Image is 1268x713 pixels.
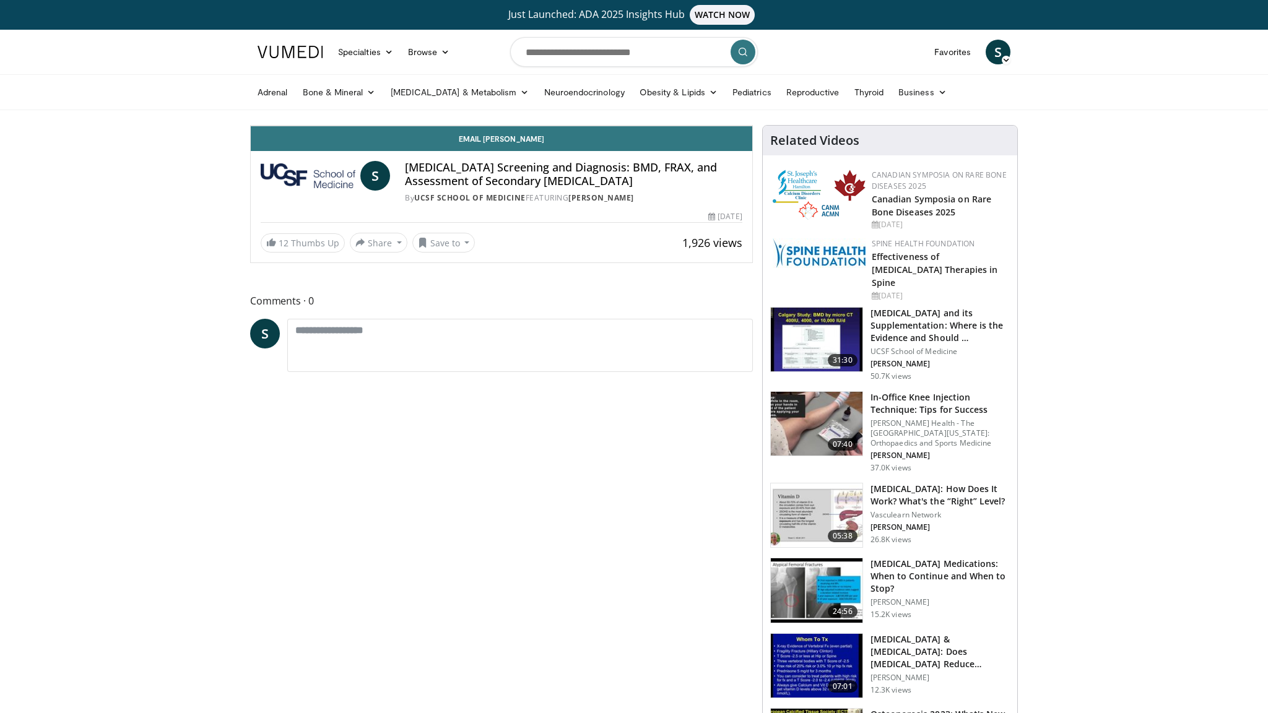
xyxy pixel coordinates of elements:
[770,483,1010,548] a: 05:38 [MEDICAL_DATA]: How Does It Work? What's the “Right” Level? Vasculearn Network [PERSON_NAME...
[871,510,1010,520] p: Vasculearn Network
[682,235,742,250] span: 1,926 views
[872,238,975,249] a: Spine Health Foundation
[828,354,858,366] span: 31:30
[279,237,289,249] span: 12
[295,80,383,105] a: Bone & Mineral
[770,633,1010,699] a: 07:01 [MEDICAL_DATA] & [MEDICAL_DATA]: Does [MEDICAL_DATA] Reduce Falls/Fractures in t… [PERSON_N...
[250,80,295,105] a: Adrenal
[708,211,742,222] div: [DATE]
[259,5,1009,25] a: Just Launched: ADA 2025 Insights HubWATCH NOW
[771,392,862,456] img: 9b54ede4-9724-435c-a780-8950048db540.150x105_q85_crop-smart_upscale.jpg
[250,319,280,348] a: S
[871,610,911,620] p: 15.2K views
[871,307,1010,344] h3: [MEDICAL_DATA] and its Supplementation: Where is the Evidence and Should …
[871,522,1010,532] p: [PERSON_NAME]
[770,391,1010,473] a: 07:40 In-Office Knee Injection Technique: Tips for Success [PERSON_NAME] Health - The [GEOGRAPHIC...
[331,40,401,64] a: Specialties
[725,80,779,105] a: Pediatrics
[871,535,911,545] p: 26.8K views
[871,558,1010,595] h3: [MEDICAL_DATA] Medications: When to Continue and When to Stop?
[871,359,1010,369] p: [PERSON_NAME]
[773,238,866,268] img: 57d53db2-a1b3-4664-83ec-6a5e32e5a601.png.150x105_q85_autocrop_double_scale_upscale_version-0.2.jpg
[771,483,862,548] img: 8daf03b8-df50-44bc-88e2-7c154046af55.150x105_q85_crop-smart_upscale.jpg
[927,40,978,64] a: Favorites
[872,170,1007,191] a: Canadian Symposia on Rare Bone Diseases 2025
[261,161,355,191] img: UCSF School of Medicine
[690,5,755,25] span: WATCH NOW
[828,530,858,542] span: 05:38
[986,40,1010,64] a: S
[261,233,345,253] a: 12 Thumbs Up
[350,233,407,253] button: Share
[405,192,742,204] div: By FEATURING
[872,219,1007,230] div: [DATE]
[871,673,1010,683] p: [PERSON_NAME]
[872,290,1007,301] div: [DATE]
[773,170,866,220] img: 59b7dea3-8883-45d6-a110-d30c6cb0f321.png.150x105_q85_autocrop_double_scale_upscale_version-0.2.png
[771,558,862,623] img: a7bc7889-55e5-4383-bab6-f6171a83b938.150x105_q85_crop-smart_upscale.jpg
[828,680,858,693] span: 07:01
[405,161,742,188] h4: [MEDICAL_DATA] Screening and Diagnosis: BMD, FRAX, and Assessment of Secondary [MEDICAL_DATA]
[828,605,858,618] span: 24:56
[871,633,1010,670] h3: [MEDICAL_DATA] & [MEDICAL_DATA]: Does [MEDICAL_DATA] Reduce Falls/Fractures in t…
[401,40,458,64] a: Browse
[871,685,911,695] p: 12.3K views
[412,233,475,253] button: Save to
[828,438,858,451] span: 07:40
[770,133,859,148] h4: Related Videos
[537,80,632,105] a: Neuroendocrinology
[360,161,390,191] a: S
[871,597,1010,607] p: [PERSON_NAME]
[383,80,537,105] a: [MEDICAL_DATA] & Metabolism
[871,418,1010,448] p: [PERSON_NAME] Health - The [GEOGRAPHIC_DATA][US_STATE]: Orthopaedics and Sports Medicine
[568,192,634,203] a: [PERSON_NAME]
[871,483,1010,508] h3: [MEDICAL_DATA]: How Does It Work? What's the “Right” Level?
[871,463,911,473] p: 37.0K views
[871,347,1010,356] p: UCSF School of Medicine
[250,293,753,309] span: Comments 0
[770,558,1010,623] a: 24:56 [MEDICAL_DATA] Medications: When to Continue and When to Stop? [PERSON_NAME] 15.2K views
[771,634,862,698] img: 6d2c734b-d54f-4c87-bcc9-c254c50adfb7.150x105_q85_crop-smart_upscale.jpg
[258,46,323,58] img: VuMedi Logo
[771,308,862,372] img: 4bb25b40-905e-443e-8e37-83f056f6e86e.150x105_q85_crop-smart_upscale.jpg
[891,80,954,105] a: Business
[871,451,1010,460] p: [PERSON_NAME]
[871,391,1010,416] h3: In-Office Knee Injection Technique: Tips for Success
[872,193,992,218] a: Canadian Symposia on Rare Bone Diseases 2025
[847,80,892,105] a: Thyroid
[871,371,911,381] p: 50.7K views
[414,192,526,203] a: UCSF School of Medicine
[779,80,847,105] a: Reproductive
[872,251,998,288] a: Effectiveness of [MEDICAL_DATA] Therapies in Spine
[632,80,725,105] a: Obesity & Lipids
[770,307,1010,381] a: 31:30 [MEDICAL_DATA] and its Supplementation: Where is the Evidence and Should … UCSF School of M...
[251,126,752,151] a: Email [PERSON_NAME]
[510,37,758,67] input: Search topics, interventions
